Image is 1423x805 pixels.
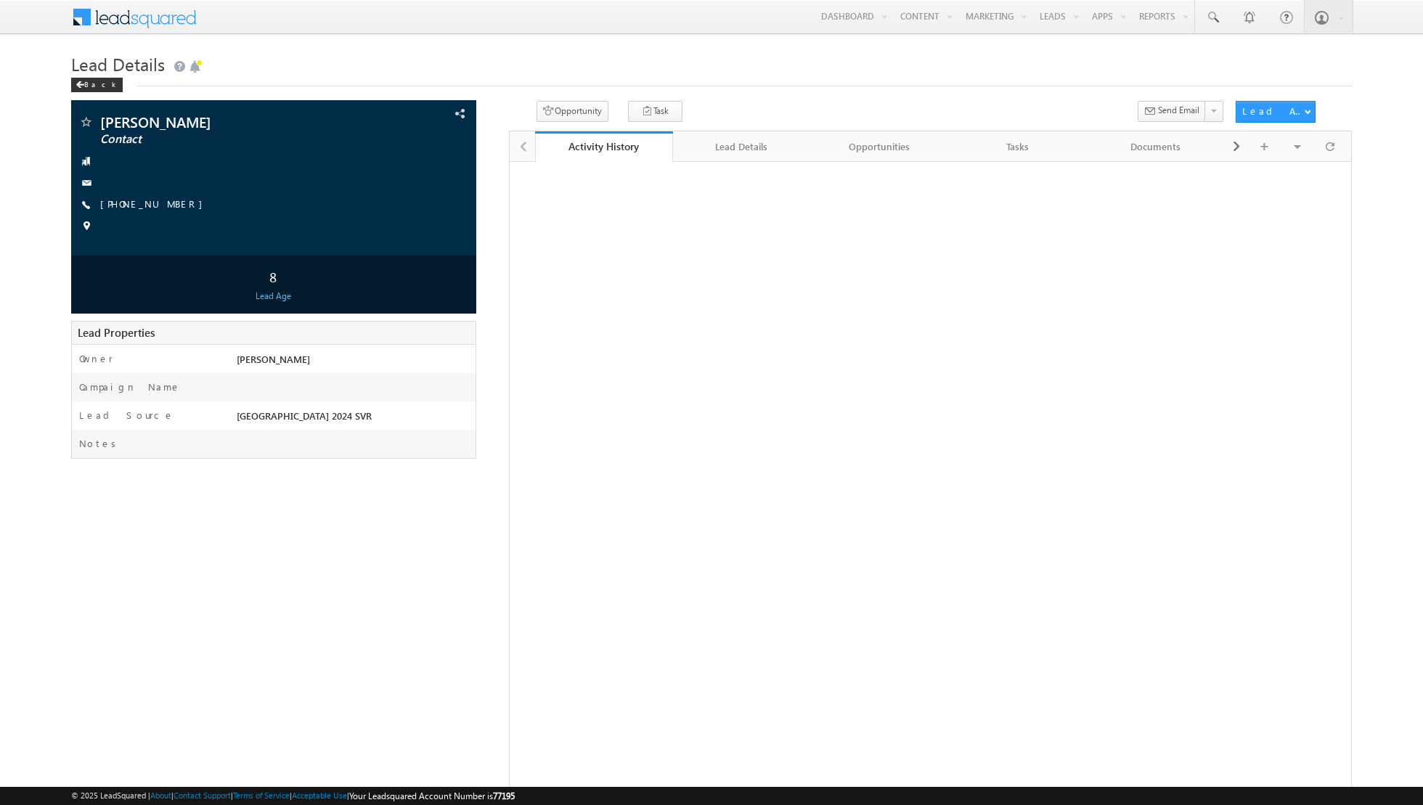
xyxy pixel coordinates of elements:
[233,409,476,429] div: [GEOGRAPHIC_DATA] 2024 SVR
[174,790,231,800] a: Contact Support
[79,352,113,365] label: Owner
[71,78,123,92] div: Back
[79,437,121,450] label: Notes
[233,790,290,800] a: Terms of Service
[71,77,130,89] a: Back
[79,380,181,393] label: Campaign Name
[237,353,310,365] span: [PERSON_NAME]
[100,197,210,212] span: [PHONE_NUMBER]
[811,131,949,162] a: Opportunities
[673,131,811,162] a: Lead Details
[961,138,1074,155] div: Tasks
[546,139,662,153] div: Activity History
[349,790,515,801] span: Your Leadsquared Account Number is
[537,101,608,122] button: Opportunity
[1088,131,1226,162] a: Documents
[493,790,515,801] span: 77195
[1158,104,1199,117] span: Send Email
[949,131,1087,162] a: Tasks
[71,789,515,803] span: © 2025 LeadSquared | | | | |
[75,290,472,303] div: Lead Age
[535,131,673,162] a: Activity History
[100,115,354,129] span: [PERSON_NAME]
[71,52,165,75] span: Lead Details
[685,138,798,155] div: Lead Details
[628,101,682,122] button: Task
[823,138,936,155] div: Opportunities
[1242,105,1304,118] div: Lead Actions
[75,263,472,290] div: 8
[1138,101,1206,122] button: Send Email
[150,790,171,800] a: About
[100,132,354,147] span: Contact
[1099,138,1212,155] div: Documents
[78,325,155,340] span: Lead Properties
[292,790,347,800] a: Acceptable Use
[1236,101,1316,123] button: Lead Actions
[79,409,174,422] label: Lead Source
